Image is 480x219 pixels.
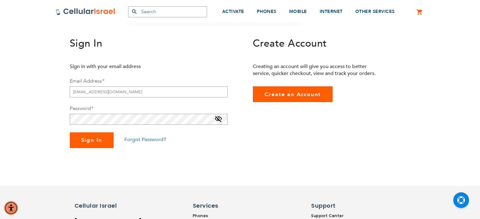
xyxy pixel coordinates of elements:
span: PHONES [257,9,276,14]
label: Password [70,105,93,112]
div: Accessibility Menu [4,201,18,215]
a: Forgot Password? [124,136,166,143]
span: Create Account [253,37,327,50]
h6: Support [311,202,349,210]
p: Creating an account will give you access to better service, quicker checkout, view and track your... [253,63,381,77]
span: MOBILE [289,9,307,14]
button: Sign In [70,132,114,148]
span: Sign In [70,37,103,50]
span: OTHER SERVICES [355,9,395,14]
h6: Services [193,202,246,210]
p: Sign in with your email address [70,63,198,70]
a: Phones [193,213,250,219]
span: ACTIVATE [222,9,244,14]
input: Email [70,86,228,97]
span: INTERNET [320,9,343,14]
input: Search [128,6,207,17]
span: Sign In [81,136,103,144]
a: Support Center [311,213,353,219]
label: Email Address [70,78,104,84]
h6: Cellular Israel [74,202,128,210]
span: Create an Account [264,91,321,98]
a: Create an Account [253,86,333,102]
img: Cellular Israel Logo [56,8,116,15]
